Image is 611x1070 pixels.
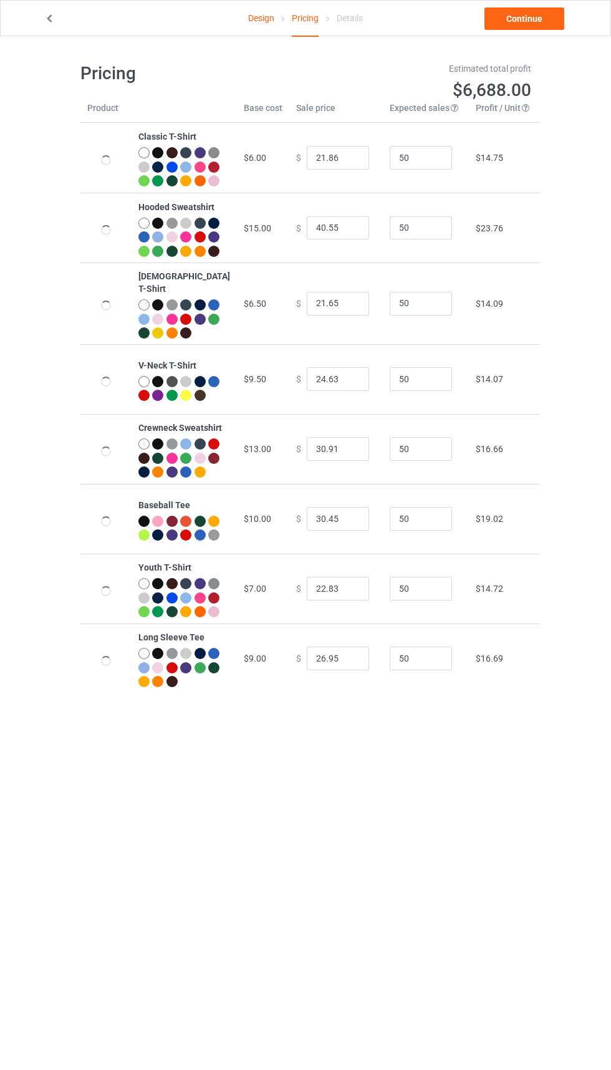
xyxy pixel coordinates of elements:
[248,1,274,36] a: Design
[476,653,503,663] span: $16.69
[314,62,531,75] div: Estimated total profit
[244,223,271,233] span: $15.00
[453,80,531,100] span: $6,688.00
[292,1,319,37] div: Pricing
[476,514,503,524] span: $19.02
[476,153,503,163] span: $14.75
[296,653,301,663] span: $
[208,529,219,541] img: heather_texture.png
[476,584,503,594] span: $14.72
[296,584,301,594] span: $
[244,514,271,524] span: $10.00
[244,584,266,594] span: $7.00
[244,153,266,163] span: $6.00
[208,147,219,158] img: heather_texture.png
[244,374,266,384] span: $9.50
[296,374,301,384] span: $
[296,223,301,233] span: $
[138,202,214,212] b: Hooded Sweatshirt
[296,153,301,163] span: $
[138,360,196,370] b: V-Neck T-Shirt
[337,1,363,36] div: Details
[138,562,191,572] b: Youth T-Shirt
[484,7,564,30] a: Continue
[244,653,266,663] span: $9.00
[476,299,503,309] span: $14.09
[383,102,469,123] th: Expected sales
[80,102,132,123] th: Product
[476,444,503,454] span: $16.66
[80,62,297,85] h1: Pricing
[244,299,266,309] span: $6.50
[469,102,540,123] th: Profit / Unit
[138,500,190,510] b: Baseball Tee
[476,223,503,233] span: $23.76
[208,578,219,589] img: heather_texture.png
[289,102,383,123] th: Sale price
[296,298,301,308] span: $
[138,271,230,294] b: [DEMOGRAPHIC_DATA] T-Shirt
[138,132,196,142] b: Classic T-Shirt
[296,514,301,524] span: $
[296,444,301,454] span: $
[237,102,289,123] th: Base cost
[138,632,204,642] b: Long Sleeve Tee
[476,374,503,384] span: $14.07
[244,444,271,454] span: $13.00
[138,423,222,433] b: Crewneck Sweatshirt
